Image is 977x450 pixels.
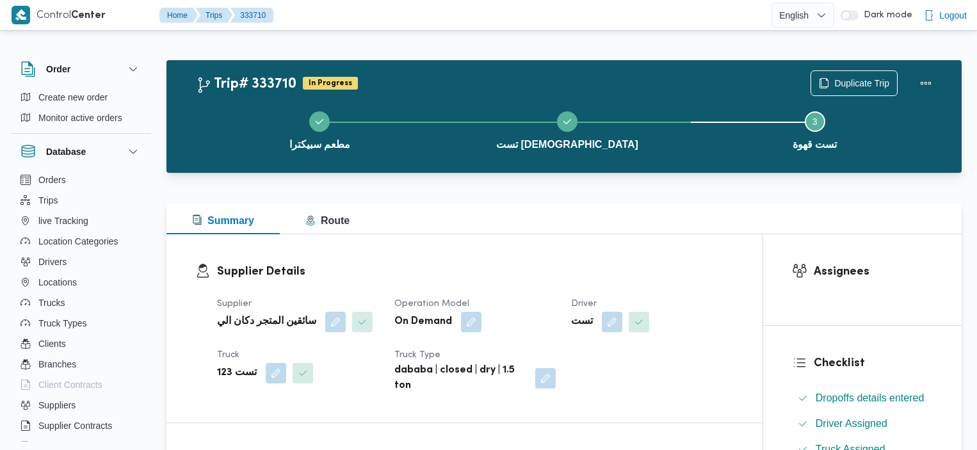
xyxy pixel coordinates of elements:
span: Driver Assigned [816,416,887,431]
span: Supplier Contracts [38,418,112,433]
button: Truck Types [15,313,146,333]
b: تست [571,314,593,330]
span: In Progress [303,77,358,90]
span: Supplier [217,300,252,308]
span: تست [DEMOGRAPHIC_DATA] [496,137,638,152]
button: Home [159,8,198,23]
span: Dropoffs details entered [816,390,925,406]
h3: Checklist [814,355,933,372]
b: In Progress [309,79,352,87]
span: Locations [38,275,77,290]
span: Client Contracts [38,377,102,392]
h3: Order [46,61,70,77]
b: سائقين المتجر دكان الي [217,314,316,330]
span: Truck Types [38,316,86,331]
button: Supplier Contracts [15,415,146,436]
button: 333710 [230,8,273,23]
button: تست [DEMOGRAPHIC_DATA] [444,96,691,163]
span: Monitor active orders [38,110,122,125]
svg: Step 1 is complete [314,117,325,127]
h2: Trip# 333710 [196,76,296,93]
button: Location Categories [15,231,146,252]
span: Drivers [38,254,67,269]
button: Suppliers [15,395,146,415]
span: Suppliers [38,398,76,413]
span: Trucks [38,295,65,310]
span: Create new order [38,90,108,105]
b: تست 123 [217,366,257,381]
button: Driver Assigned [793,414,933,434]
span: Orders [38,172,66,188]
span: Route [305,215,350,226]
b: dababa | closed | dry | 1.5 ton [394,363,527,394]
span: Operation Model [394,300,469,308]
button: Locations [15,272,146,293]
span: Branches [38,357,76,372]
span: Summary [192,215,254,226]
svg: Step 2 is complete [562,117,572,127]
div: Database [10,170,151,447]
img: X8yXhbKr1z7QwAAAABJRU5ErkJggg== [12,6,30,24]
span: Dark mode [859,10,912,20]
button: Client Contracts [15,374,146,395]
span: Truck Type [394,351,440,359]
button: Monitor active orders [15,108,146,128]
h3: Assignees [814,263,933,280]
h3: Database [46,144,86,159]
span: تست قهوة [793,137,837,152]
button: Create new order [15,87,146,108]
button: Logout [919,3,972,28]
b: On Demand [394,314,452,330]
span: Driver [571,300,597,308]
span: Clients [38,336,66,351]
button: Drivers [15,252,146,272]
span: Truck [217,351,239,359]
div: Order [10,87,151,133]
button: Trips [195,8,232,23]
span: مطعم سبيكترا [289,137,350,152]
span: Logout [939,8,967,23]
span: 3 [812,117,818,127]
span: Duplicate Trip [834,76,889,91]
button: تست قهوة [691,96,939,163]
button: مطعم سبيكترا [196,96,444,163]
button: Trucks [15,293,146,313]
h3: Supplier Details [217,263,734,280]
button: Trips [15,190,146,211]
button: Orders [15,170,146,190]
button: Order [20,61,141,77]
iframe: chat widget [13,399,54,437]
button: Clients [15,333,146,354]
b: Center [71,11,106,20]
button: Duplicate Trip [811,70,898,96]
span: Trips [38,193,58,208]
button: Actions [913,70,939,96]
span: Dropoffs details entered [816,392,925,403]
button: Branches [15,354,146,374]
span: Driver Assigned [816,418,887,429]
button: live Tracking [15,211,146,231]
span: Location Categories [38,234,118,249]
button: Dropoffs details entered [793,388,933,408]
button: Database [20,144,141,159]
span: live Tracking [38,213,88,229]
